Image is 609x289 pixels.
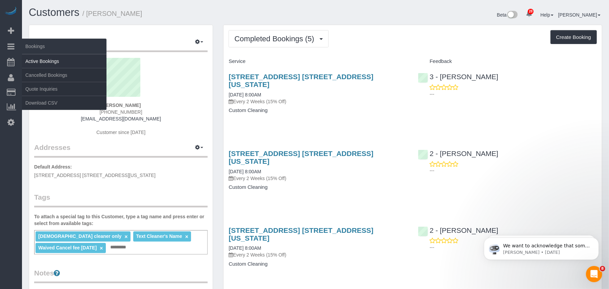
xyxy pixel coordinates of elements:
[229,245,261,251] a: [DATE] 8:00AM
[96,130,145,135] span: Customer since [DATE]
[124,234,127,240] a: ×
[34,213,208,227] label: To attach a special tag to this Customer, type a tag name and press enter or select from availabl...
[430,91,597,97] p: ---
[229,108,407,113] h4: Custom Cleaning
[474,223,609,271] iframe: Intercom notifications message
[136,234,182,239] span: Text Cleaner's Name
[229,92,261,97] a: [DATE] 8:00AM
[586,266,602,282] iframe: Intercom live chat
[22,54,107,68] a: Active Bookings
[4,7,18,16] img: Automaid Logo
[229,251,407,258] p: Every 2 Weeks (15% Off)
[522,7,536,22] a: 28
[229,226,373,242] a: [STREET_ADDRESS] [STREET_ADDRESS][US_STATE]
[185,234,188,240] a: ×
[540,12,554,18] a: Help
[418,150,498,157] a: 2 - [PERSON_NAME]
[507,11,518,20] img: New interface
[229,175,407,182] p: Every 2 Weeks (15% Off)
[418,59,597,64] h4: Feedback
[29,20,116,112] span: We want to acknowledge that some users may be experiencing lag or slower performance in our softw...
[229,30,329,47] button: Completed Bookings (5)
[234,35,318,43] span: Completed Bookings (5)
[430,167,597,174] p: ---
[34,268,208,283] legend: Notes
[22,82,107,96] a: Quote Inquiries
[22,39,107,54] span: Bookings
[229,59,407,64] h4: Service
[34,173,156,178] span: [STREET_ADDRESS] [STREET_ADDRESS][US_STATE]
[100,245,103,251] a: ×
[229,73,373,88] a: [STREET_ADDRESS] [STREET_ADDRESS][US_STATE]
[34,163,72,170] label: Default Address:
[22,96,107,110] a: Download CSV
[229,150,373,165] a: [STREET_ADDRESS] [STREET_ADDRESS][US_STATE]
[551,30,597,44] button: Create Booking
[29,6,79,18] a: Customers
[418,226,498,234] a: 2 - [PERSON_NAME]
[101,103,141,108] strong: [PERSON_NAME]
[229,184,407,190] h4: Custom Cleaning
[38,245,97,250] span: Waived Cancel fee [DATE]
[528,9,534,14] span: 28
[34,37,208,52] legend: Customer Info
[38,234,121,239] span: [DEMOGRAPHIC_DATA] cleaner only
[418,73,498,81] a: 3 - [PERSON_NAME]
[81,116,161,121] a: [EMAIL_ADDRESS][DOMAIN_NAME]
[229,98,407,105] p: Every 2 Weeks (15% Off)
[22,68,107,82] a: Cancelled Bookings
[34,192,208,207] legend: Tags
[558,12,601,18] a: [PERSON_NAME]
[600,266,605,271] span: 8
[229,261,407,267] h4: Custom Cleaning
[22,54,107,110] ul: Bookings
[100,109,142,115] span: [PHONE_NUMBER]
[229,169,261,174] a: [DATE] 8:00AM
[83,10,142,17] small: / [PERSON_NAME]
[29,26,117,32] p: Message from Ellie, sent 2d ago
[497,12,518,18] a: Beta
[430,244,597,251] p: ---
